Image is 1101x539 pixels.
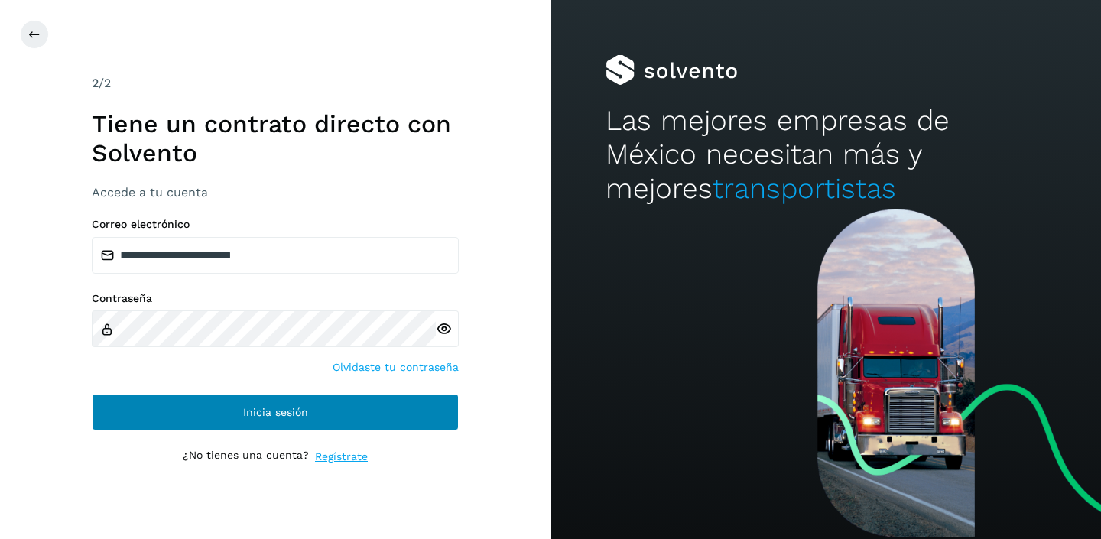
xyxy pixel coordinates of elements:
[606,104,1046,206] h2: Las mejores empresas de México necesitan más y mejores
[92,76,99,90] span: 2
[92,218,459,231] label: Correo electrónico
[92,394,459,430] button: Inicia sesión
[713,172,896,205] span: transportistas
[183,449,309,465] p: ¿No tienes una cuenta?
[92,292,459,305] label: Contraseña
[333,359,459,375] a: Olvidaste tu contraseña
[243,407,308,417] span: Inicia sesión
[92,74,459,93] div: /2
[92,185,459,200] h3: Accede a tu cuenta
[92,109,459,168] h1: Tiene un contrato directo con Solvento
[315,449,368,465] a: Regístrate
